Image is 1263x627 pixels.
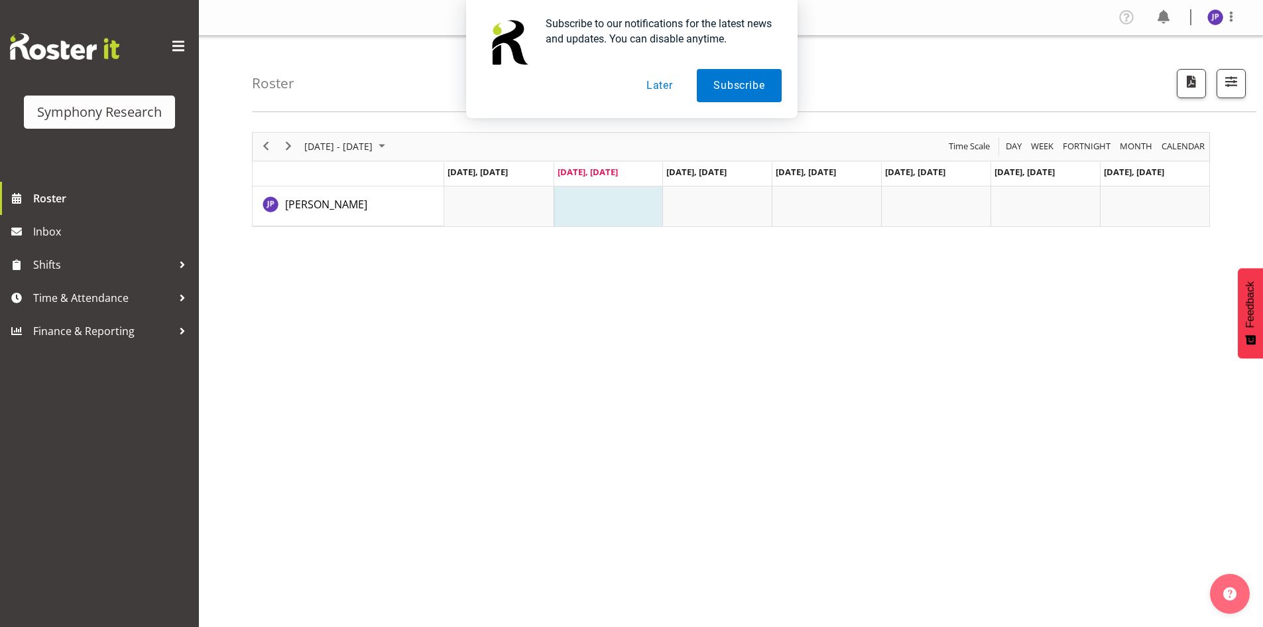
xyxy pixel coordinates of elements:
[302,138,391,155] button: August 2025
[1061,138,1113,155] button: Fortnight
[947,138,992,155] button: Time Scale
[448,166,508,178] span: [DATE], [DATE]
[33,222,192,242] span: Inbox
[33,321,172,341] span: Finance & Reporting
[630,69,690,102] button: Later
[947,138,991,155] span: Time Scale
[1030,138,1055,155] span: Week
[33,188,192,208] span: Roster
[257,138,275,155] button: Previous
[1004,138,1023,155] span: Day
[1244,281,1256,328] span: Feedback
[277,133,300,161] div: next period
[885,166,945,178] span: [DATE], [DATE]
[558,166,618,178] span: [DATE], [DATE]
[1160,138,1207,155] button: Month
[33,255,172,275] span: Shifts
[1029,138,1056,155] button: Timeline Week
[303,138,374,155] span: [DATE] - [DATE]
[1160,138,1206,155] span: calendar
[253,186,444,226] td: Judith Partridge resource
[776,166,836,178] span: [DATE], [DATE]
[1223,587,1236,600] img: help-xxl-2.png
[280,138,298,155] button: Next
[1004,138,1024,155] button: Timeline Day
[300,133,393,161] div: August 25 - 31, 2025
[33,288,172,308] span: Time & Attendance
[666,166,727,178] span: [DATE], [DATE]
[255,133,277,161] div: previous period
[994,166,1055,178] span: [DATE], [DATE]
[535,16,782,46] div: Subscribe to our notifications for the latest news and updates. You can disable anytime.
[482,16,535,69] img: notification icon
[1238,268,1263,358] button: Feedback - Show survey
[1118,138,1154,155] span: Month
[697,69,781,102] button: Subscribe
[285,196,367,212] a: [PERSON_NAME]
[285,197,367,212] span: [PERSON_NAME]
[1118,138,1155,155] button: Timeline Month
[1104,166,1164,178] span: [DATE], [DATE]
[1061,138,1112,155] span: Fortnight
[444,186,1209,226] table: Timeline Week of August 26, 2025
[252,132,1210,227] div: Timeline Week of August 26, 2025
